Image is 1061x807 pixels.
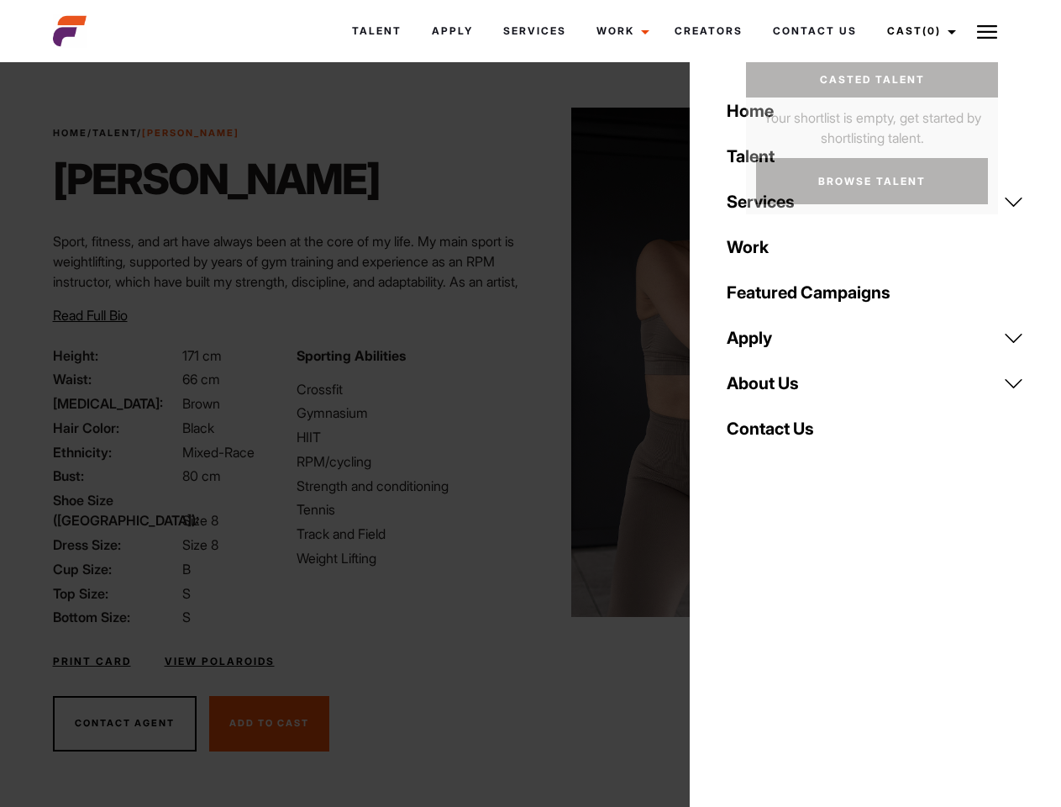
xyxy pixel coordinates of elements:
li: HIIT [297,427,520,447]
span: / / [53,126,239,140]
img: cropped-aefm-brand-fav-22-square.png [53,14,87,48]
a: About Us [717,361,1034,406]
a: Services [488,8,581,54]
span: Ethnicity: [53,442,179,462]
span: 171 cm [182,347,222,364]
li: Strength and conditioning [297,476,520,496]
a: Home [717,88,1034,134]
strong: Sporting Abilities [297,347,406,364]
span: Waist: [53,369,179,389]
span: Add To Cast [229,717,309,729]
a: Home [53,127,87,139]
span: Shoe Size ([GEOGRAPHIC_DATA]): [53,490,179,530]
a: Creators [659,8,758,54]
span: (0) [922,24,941,37]
a: Talent [92,127,137,139]
a: Print Card [53,654,131,669]
a: Casted Talent [746,62,998,98]
a: Contact Us [758,8,872,54]
span: [MEDICAL_DATA]: [53,393,179,414]
li: RPM/cycling [297,451,520,472]
span: Cup Size: [53,559,179,579]
li: Weight Lifting [297,548,520,568]
span: Size 8 [182,536,218,553]
span: Dress Size: [53,535,179,555]
a: Apply [417,8,488,54]
span: Read Full Bio [53,307,128,324]
p: Sport, fitness, and art have always been at the core of my life. My main sport is weightlifting, ... [53,231,521,332]
span: Brown [182,395,220,412]
span: Bust: [53,466,179,486]
span: S [182,585,191,602]
span: Mixed-Race [182,444,255,461]
a: View Polaroids [165,654,275,669]
span: S [182,609,191,625]
li: Track and Field [297,524,520,544]
a: Work [581,8,659,54]
a: Services [717,179,1034,224]
button: Read Full Bio [53,305,128,325]
span: B [182,561,191,578]
a: Browse Talent [756,158,988,204]
a: Apply [717,315,1034,361]
a: Contact Us [717,406,1034,451]
span: 80 cm [182,467,221,484]
span: Height: [53,345,179,366]
span: Top Size: [53,583,179,604]
p: Your shortlist is empty, get started by shortlisting talent. [746,98,998,148]
button: Add To Cast [209,696,329,752]
a: Talent [337,8,417,54]
span: Black [182,419,214,436]
li: Gymnasium [297,403,520,423]
h1: [PERSON_NAME] [53,154,380,204]
a: Featured Campaigns [717,270,1034,315]
a: Cast(0) [872,8,966,54]
span: Size 8 [182,512,218,529]
a: Talent [717,134,1034,179]
button: Contact Agent [53,696,197,752]
img: Burger icon [977,22,997,42]
span: Bottom Size: [53,607,179,627]
span: Hair Color: [53,418,179,438]
li: Tennis [297,499,520,520]
a: Work [717,224,1034,270]
span: 66 cm [182,371,220,388]
strong: [PERSON_NAME] [142,127,239,139]
li: Crossfit [297,379,520,399]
